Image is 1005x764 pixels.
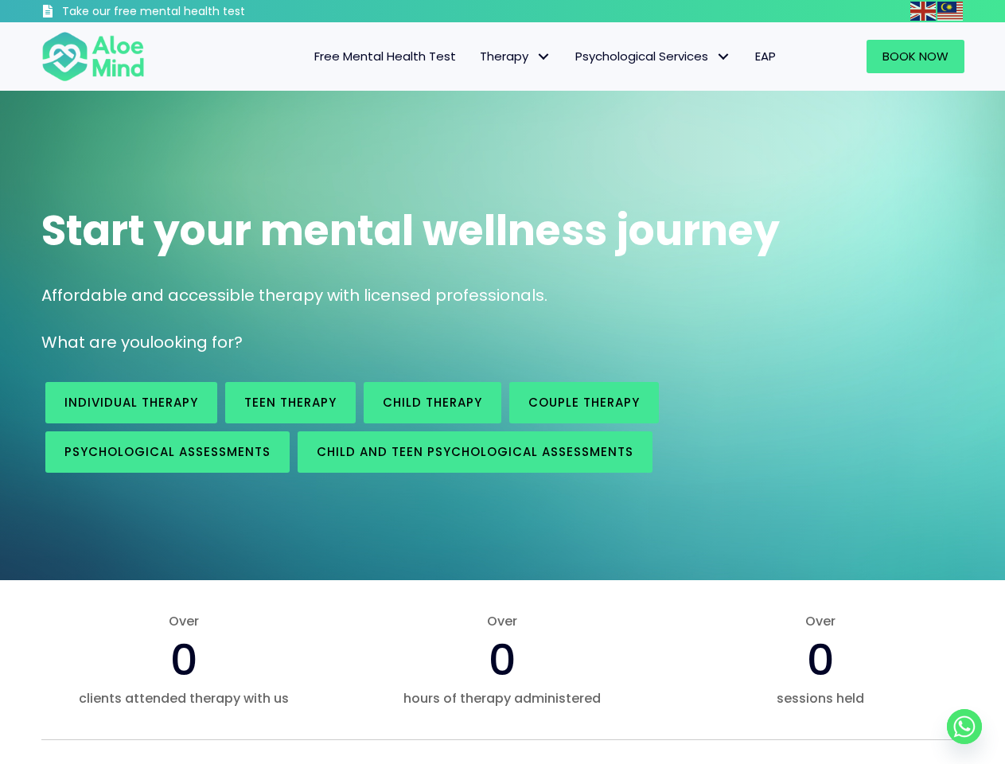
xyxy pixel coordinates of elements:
[677,612,964,630] span: Over
[41,30,145,83] img: Aloe mind Logo
[575,48,731,64] span: Psychological Services
[563,40,743,73] a: Psychological ServicesPsychological Services: submenu
[468,40,563,73] a: TherapyTherapy: submenu
[41,612,328,630] span: Over
[41,331,150,353] span: What are you
[937,2,963,21] img: ms
[743,40,788,73] a: EAP
[867,40,964,73] a: Book Now
[359,612,645,630] span: Over
[41,201,780,259] span: Start your mental wellness journey
[532,45,555,68] span: Therapy: submenu
[41,4,330,22] a: Take our free mental health test
[45,431,290,473] a: Psychological assessments
[910,2,936,21] img: en
[882,48,949,64] span: Book Now
[166,40,788,73] nav: Menu
[41,689,328,707] span: clients attended therapy with us
[480,48,551,64] span: Therapy
[317,443,633,460] span: Child and Teen Psychological assessments
[41,284,964,307] p: Affordable and accessible therapy with licensed professionals.
[170,630,198,690] span: 0
[807,630,835,690] span: 0
[947,709,982,744] a: Whatsapp
[64,394,198,411] span: Individual therapy
[45,382,217,423] a: Individual therapy
[677,689,964,707] span: sessions held
[225,382,356,423] a: Teen Therapy
[64,443,271,460] span: Psychological assessments
[528,394,640,411] span: Couple therapy
[62,4,330,20] h3: Take our free mental health test
[244,394,337,411] span: Teen Therapy
[712,45,735,68] span: Psychological Services: submenu
[314,48,456,64] span: Free Mental Health Test
[937,2,964,20] a: Malay
[302,40,468,73] a: Free Mental Health Test
[150,331,243,353] span: looking for?
[755,48,776,64] span: EAP
[910,2,937,20] a: English
[298,431,652,473] a: Child and Teen Psychological assessments
[364,382,501,423] a: Child Therapy
[359,689,645,707] span: hours of therapy administered
[383,394,482,411] span: Child Therapy
[509,382,659,423] a: Couple therapy
[489,630,516,690] span: 0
